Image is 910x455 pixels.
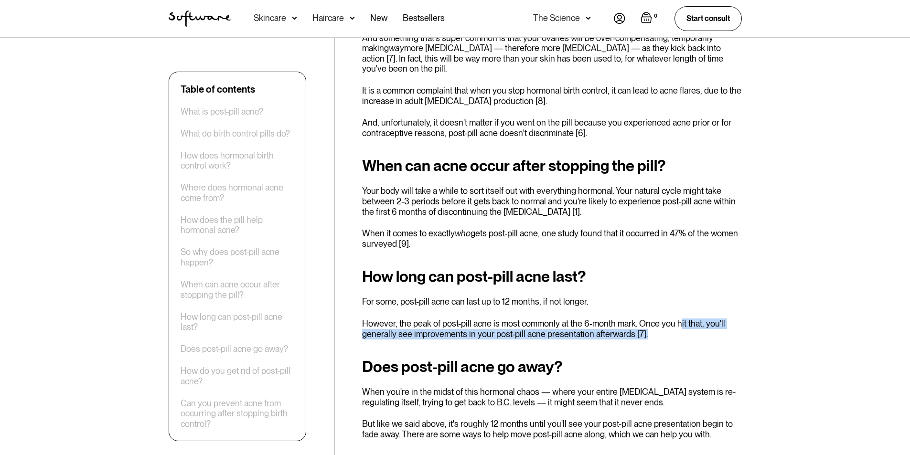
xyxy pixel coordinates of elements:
[181,312,294,332] a: How long can post-pill acne last?
[641,12,659,25] a: Open empty cart
[181,398,294,429] a: Can you prevent acne from occurring after stopping birth control?
[586,13,591,23] img: arrow down
[652,12,659,21] div: 0
[362,85,742,106] p: It is a common complaint that when you stop hormonal birth control, it can lead to acne flares, d...
[254,13,286,23] div: Skincare
[181,366,294,387] a: How do you get rid of post-pill acne?
[455,228,471,238] em: who
[362,296,742,307] p: For some, post-pill acne can last up to 12 months, if not longer.
[181,106,263,117] a: What is post-pill acne?
[292,13,297,23] img: arrow down
[362,228,742,249] p: When it comes to exactly gets post-pill acne, one study found that it occurred in 47% of the wome...
[362,117,742,138] p: And, unfortunately, it doesn't matter if you went on the pill because you experienced acne prior ...
[362,318,742,339] p: However, the peak of post-pill acne is most commonly at the 6-month mark. Once you hit that, you'...
[181,150,294,171] a: How does hormonal birth control work?
[533,13,580,23] div: The Science
[362,33,742,74] p: And something that's super common is that your ovaries will be over-compensating, temporarily mak...
[181,84,255,95] div: Table of contents
[362,157,742,174] h2: When can acne occur after stopping the pill?
[362,268,742,285] h2: How long can post-pill acne last?
[362,358,742,375] h2: Does post-pill acne go away?
[181,344,288,355] a: Does post-pill acne go away?
[362,186,742,217] p: Your body will take a while to sort itself out with everything hormonal. Your natural cycle might...
[350,13,355,23] img: arrow down
[181,183,294,203] a: Where does hormonal acne come from?
[169,11,231,27] a: home
[389,43,404,53] em: way
[169,11,231,27] img: Software Logo
[312,13,344,23] div: Haircare
[181,247,294,268] a: So why does post-pill acne happen?
[181,128,290,139] a: What do birth control pills do?
[674,6,742,31] a: Start consult
[181,279,294,300] a: When can acne occur after stopping the pill?
[181,215,294,235] a: How does the pill help hormonal acne?
[362,419,742,439] p: But like we said above, it's roughly 12 months until you'll see your post-pill acne presentation ...
[362,387,742,407] p: When you're in the midst of this hormonal chaos — where your entire [MEDICAL_DATA] system is re-r...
